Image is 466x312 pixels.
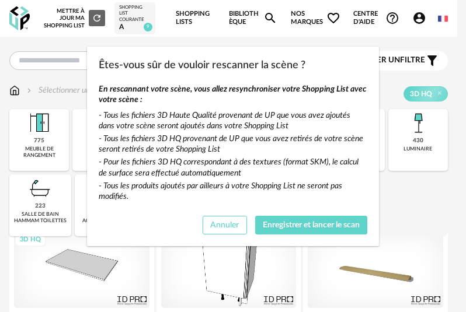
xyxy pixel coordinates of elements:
[99,157,367,178] div: - Pour les fichiers 3D HQ correspondant à des textures (format SKM), le calcul de surface sera ef...
[99,60,305,71] span: Êtes-vous sûr de vouloir rescanner la scène ?
[99,134,367,155] div: - Tous les fichiers 3D HQ provenant de UP que vous avez retirés de votre scène seront retirés de ...
[263,221,360,229] span: Enregistrer et lancer le scan
[210,221,239,229] span: Annuler
[99,110,367,131] div: - Tous les fichiers 3D Haute Qualité provenant de UP que vous avez ajoutés dans votre scène seron...
[99,84,367,105] div: En rescannant votre scène, vous allez resynchroniser votre Shopping List avec votre scène :
[99,181,367,202] div: - Tous les produits ajoutés par ailleurs à votre Shopping List ne seront pas modifiés.
[203,216,247,234] button: Annuler
[255,216,368,234] button: Enregistrer et lancer le scan
[87,47,379,246] div: Êtes-vous sûr de vouloir rescanner la scène ?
